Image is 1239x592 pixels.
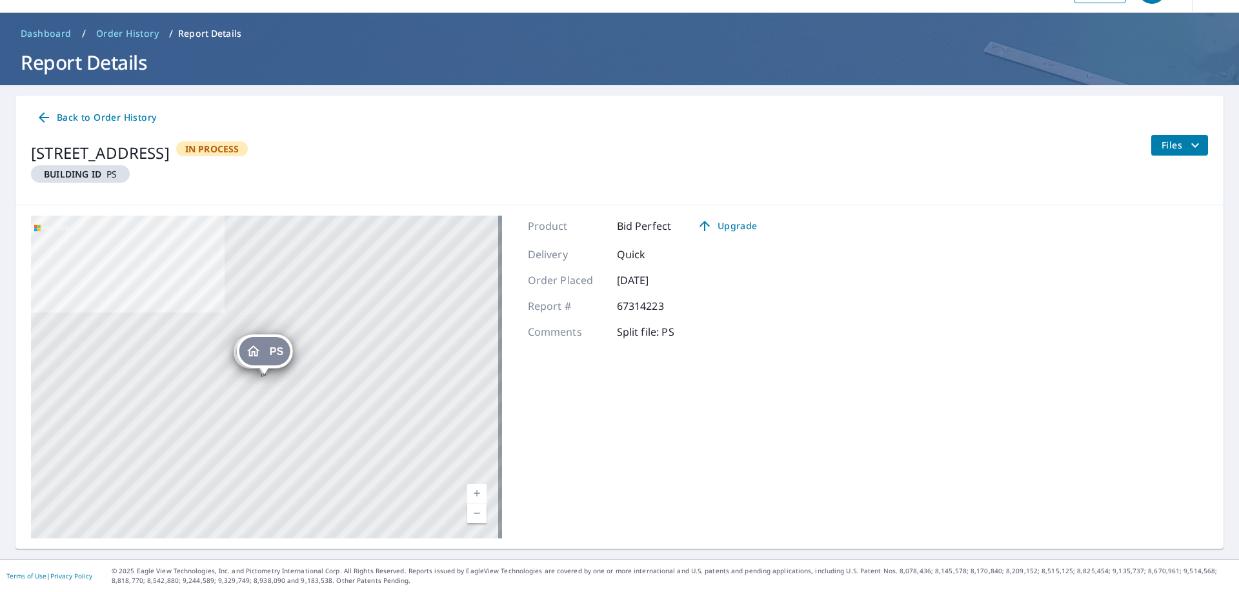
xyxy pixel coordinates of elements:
button: filesDropdownBtn-67314223 [1151,135,1208,156]
h1: Report Details [15,49,1224,76]
p: Report Details [178,27,241,40]
div: Dropped pin, building DG, Residential property, 2331 S 24th St Omaha, NE 68108 [234,335,292,375]
li: / [169,26,173,41]
div: [STREET_ADDRESS] [31,141,170,165]
p: 67314223 [617,298,694,314]
span: Back to Order History [36,110,156,126]
span: Upgrade [694,218,760,234]
span: In Process [177,143,247,155]
a: Upgrade [687,216,767,236]
a: Back to Order History [31,106,161,130]
p: Quick [617,247,694,262]
p: Report # [528,298,605,314]
p: Split file: PS [617,324,694,340]
p: | [6,572,92,580]
span: PS [270,347,284,356]
p: Comments [528,324,605,340]
a: Terms of Use [6,571,46,580]
p: Bid Perfect [617,218,672,234]
a: Privacy Policy [50,571,92,580]
p: Order Placed [528,272,605,288]
a: Current Level 17, Zoom Out [467,504,487,523]
p: Delivery [528,247,605,262]
p: © 2025 Eagle View Technologies, Inc. and Pictometry International Corp. All Rights Reserved. Repo... [112,566,1233,586]
div: Dropped pin, building PS, Residential property, 2331 S 24th St Omaha, NE 68108 [237,334,293,374]
nav: breadcrumb [15,23,1224,44]
span: Dashboard [21,27,72,40]
span: PS [36,168,125,180]
a: Order History [91,23,164,44]
p: Product [528,218,605,234]
li: / [82,26,86,41]
p: [DATE] [617,272,694,288]
a: Dashboard [15,23,77,44]
a: Current Level 17, Zoom In [467,484,487,504]
span: Files [1162,138,1203,153]
span: Order History [96,27,159,40]
em: Building ID [44,168,101,180]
